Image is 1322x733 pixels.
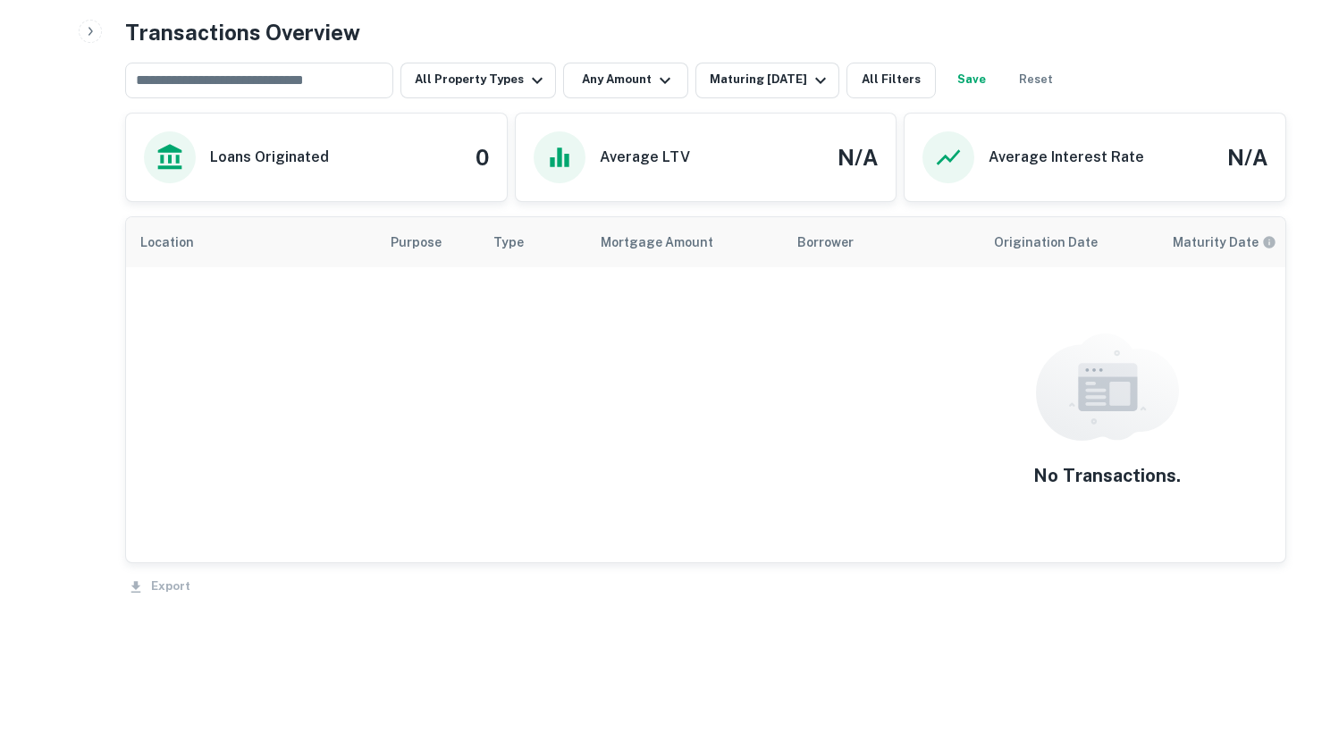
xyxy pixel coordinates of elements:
span: Borrower [797,232,854,253]
button: Save your search to get updates of matches that match your search criteria. [943,63,1000,98]
h6: Loans Originated [210,147,329,168]
h6: Maturity Date [1173,232,1259,252]
h6: Average LTV [600,147,690,168]
div: Maturing [DATE] [710,70,831,91]
h4: N/A [1227,141,1267,173]
th: Type [479,217,586,267]
button: Any Amount [563,63,688,98]
h5: No Transactions. [1033,462,1181,489]
button: Maturing [DATE] [695,63,839,98]
span: Purpose [391,232,465,253]
iframe: Chat Widget [1233,590,1322,676]
span: Maturity dates displayed may be estimated. Please contact the lender for the most accurate maturi... [1173,232,1300,252]
th: Mortgage Amount [586,217,783,267]
th: Location [126,217,376,267]
th: Borrower [783,217,980,267]
h4: N/A [838,141,878,173]
div: Maturity dates displayed may be estimated. Please contact the lender for the most accurate maturi... [1173,232,1276,252]
span: Type [493,232,547,253]
button: All Property Types [400,63,556,98]
th: Purpose [376,217,479,267]
span: Mortgage Amount [601,232,737,253]
th: Origination Date [980,217,1158,267]
span: Location [140,232,217,253]
span: Origination Date [994,232,1121,253]
button: All Filters [846,63,936,98]
h4: Transactions Overview [125,16,360,48]
img: empty content [1036,333,1179,441]
button: Reset [1007,63,1065,98]
h4: 0 [476,141,489,173]
div: scrollable content [126,217,1285,562]
h6: Average Interest Rate [989,147,1144,168]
